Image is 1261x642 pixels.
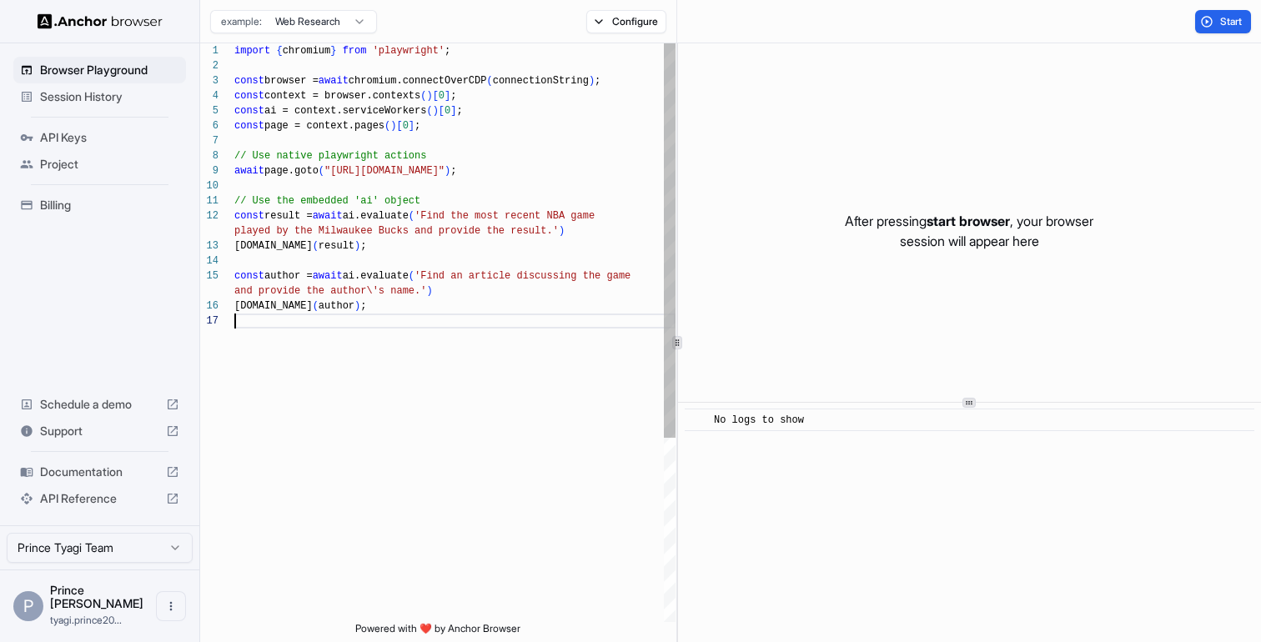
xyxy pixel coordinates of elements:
span: Browser Playground [40,62,179,78]
div: Project [13,151,186,178]
p: After pressing , your browser session will appear here [845,211,1093,251]
span: const [234,90,264,102]
span: ; [450,90,456,102]
span: from [343,45,367,57]
span: ) [559,225,565,237]
span: browser = [264,75,319,87]
span: Billing [40,197,179,213]
span: ] [445,90,450,102]
span: [ [439,105,445,117]
span: Session History [40,88,179,105]
button: Start [1195,10,1251,33]
span: ( [426,105,432,117]
div: Documentation [13,459,186,485]
span: ; [456,105,462,117]
span: ) [354,300,360,312]
span: ; [445,45,450,57]
div: Support [13,418,186,444]
span: page.goto [264,165,319,177]
span: ) [445,165,450,177]
span: author [319,300,354,312]
span: ) [426,90,432,102]
span: and provide the author\'s name.' [234,285,426,297]
span: ) [390,120,396,132]
div: 2 [200,58,219,73]
span: 0 [439,90,445,102]
span: ; [360,300,366,312]
div: Schedule a demo [13,391,186,418]
div: Browser Playground [13,57,186,83]
button: Configure [586,10,667,33]
span: API Reference [40,490,159,507]
div: 12 [200,208,219,223]
span: ( [313,240,319,252]
div: Billing [13,192,186,218]
span: await [313,210,343,222]
img: Anchor Logo [38,13,163,29]
span: await [319,75,349,87]
span: } [330,45,336,57]
span: 0 [445,105,450,117]
span: const [234,105,264,117]
div: 11 [200,193,219,208]
div: 14 [200,253,219,268]
span: [DOMAIN_NAME] [234,240,313,252]
span: Prince Tyagi [50,583,143,610]
div: 7 [200,133,219,148]
span: ( [420,90,426,102]
span: const [234,75,264,87]
div: 4 [200,88,219,103]
span: example: [221,15,262,28]
div: 13 [200,238,219,253]
div: 10 [200,178,219,193]
span: { [276,45,282,57]
span: 'playwright' [373,45,445,57]
span: await [234,165,264,177]
div: 1 [200,43,219,58]
span: Powered with ❤️ by Anchor Browser [355,622,520,642]
span: ai = context.serviceWorkers [264,105,426,117]
span: 0 [403,120,409,132]
span: Schedule a demo [40,396,159,413]
span: page = context.pages [264,120,384,132]
span: ( [313,300,319,312]
div: API Reference [13,485,186,512]
span: lt.' [535,225,559,237]
span: ) [433,105,439,117]
span: No logs to show [714,414,804,426]
span: ( [384,120,390,132]
span: ; [450,165,456,177]
span: Support [40,423,159,439]
span: connectionString [493,75,589,87]
div: P [13,591,43,621]
div: 9 [200,163,219,178]
button: Open menu [156,591,186,621]
span: // Use the embedded 'ai' object [234,195,420,207]
span: // Use native playwright actions [234,150,426,162]
span: Start [1220,15,1243,28]
span: tyagi.prince2010@gmail.com [50,614,122,626]
div: 6 [200,118,219,133]
div: 16 [200,298,219,313]
div: 3 [200,73,219,88]
span: 'Find an article discussing the game [414,270,630,282]
span: played by the Milwaukee Bucks and provide the resu [234,225,535,237]
span: ] [450,105,456,117]
span: const [234,270,264,282]
div: 15 [200,268,219,283]
span: result [319,240,354,252]
span: import [234,45,270,57]
span: const [234,120,264,132]
span: ) [426,285,432,297]
span: Documentation [40,464,159,480]
span: chromium.connectOverCDP [349,75,487,87]
span: ai.evaluate [343,270,409,282]
span: ; [595,75,600,87]
span: Project [40,156,179,173]
span: "[URL][DOMAIN_NAME]" [324,165,445,177]
span: chromium [283,45,331,57]
span: ( [409,270,414,282]
span: author = [264,270,313,282]
span: ( [486,75,492,87]
span: const [234,210,264,222]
